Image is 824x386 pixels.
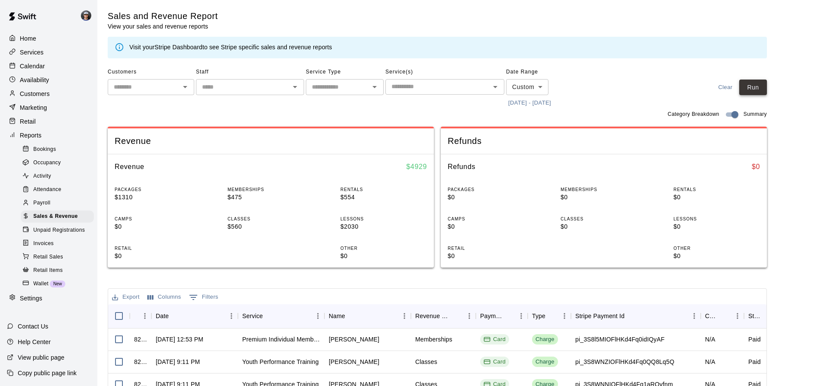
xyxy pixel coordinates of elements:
p: Calendar [20,62,45,70]
p: $2030 [340,222,427,231]
h6: $ 0 [752,161,760,172]
button: Show filters [187,290,221,304]
p: $0 [673,193,760,202]
div: Charge [535,335,555,344]
div: N/A [705,357,715,366]
button: Menu [463,309,476,322]
div: Status [748,304,762,328]
p: Contact Us [18,322,48,331]
p: Marketing [20,103,47,112]
div: Sep 17, 2025, 9:11 PM [156,357,200,366]
div: Home [7,32,90,45]
div: Card [484,335,506,344]
a: Services [7,46,90,59]
a: Availability [7,73,90,86]
button: Sort [345,310,357,322]
div: Paid [748,357,761,366]
a: Retail Sales [21,250,97,264]
button: Open [489,81,501,93]
p: Retail [20,117,36,126]
div: Payroll [21,197,94,209]
span: Customers [108,65,194,79]
a: Marketing [7,101,90,114]
a: Invoices [21,237,97,250]
p: $0 [673,252,760,261]
button: Sort [545,310,558,322]
span: Service(s) [385,65,504,79]
p: $0 [448,193,534,202]
p: $1310 [115,193,201,202]
a: Sales & Revenue [21,210,97,223]
div: pi_3S8WNZIOFlHKd4Fq0QQ8Lq5Q [575,357,674,366]
a: Calendar [7,60,90,73]
p: $475 [228,193,314,202]
h6: Revenue [115,161,144,172]
p: RENTALS [340,186,427,193]
span: Bookings [33,145,56,154]
p: $0 [340,252,427,261]
p: LESSONS [673,216,760,222]
div: Visit your to see Stripe specific sales and revenue reports [129,43,332,52]
p: $0 [115,252,201,261]
p: OTHER [340,245,427,252]
div: Bookings [21,144,94,156]
a: Retail Items [21,264,97,277]
div: Memberships [415,335,452,344]
div: Date [156,304,169,328]
button: Menu [731,309,744,322]
div: 822790 [134,357,147,366]
a: Customers [7,87,90,100]
p: Settings [20,294,42,303]
a: Settings [7,292,90,305]
span: Invoices [33,239,54,248]
div: Type [532,304,545,328]
span: Staff [196,65,304,79]
span: Category Breakdown [668,110,719,119]
p: RETAIL [448,245,534,252]
p: CAMPS [115,216,201,222]
p: CLASSES [561,216,647,222]
a: Attendance [21,183,97,197]
button: Sort [762,310,774,322]
div: Coupon [701,304,744,328]
div: 823502 [134,335,147,344]
div: InvoiceId [130,304,151,328]
p: View your sales and revenue reports [108,22,218,31]
div: Revenue Category [411,304,476,328]
a: Stripe Dashboard [154,44,202,51]
div: Unpaid Registrations [21,224,94,236]
div: Card [484,358,506,366]
button: Sort [169,310,181,322]
p: $0 [673,222,760,231]
div: Retail [7,115,90,128]
button: Sort [503,310,515,322]
p: $0 [115,222,201,231]
button: Menu [398,309,411,322]
span: Date Range [506,65,582,79]
p: OTHER [673,245,760,252]
p: $0 [561,193,647,202]
button: Menu [311,309,324,322]
div: N/A [705,335,715,344]
span: Refunds [448,135,760,147]
span: Retail Items [33,266,63,275]
div: Name [324,304,411,328]
div: Date [151,304,238,328]
span: New [50,281,65,286]
div: Payment Method [476,304,528,328]
div: Sales & Revenue [21,211,94,223]
p: $0 [448,252,534,261]
div: Coupon [705,304,719,328]
button: Sort [719,310,731,322]
div: Attendance [21,184,94,196]
div: Stripe Payment Id [571,304,701,328]
p: $554 [340,193,427,202]
div: Name [329,304,345,328]
button: Clear [712,80,739,96]
span: Retail Sales [33,253,63,262]
p: RENTALS [673,186,760,193]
